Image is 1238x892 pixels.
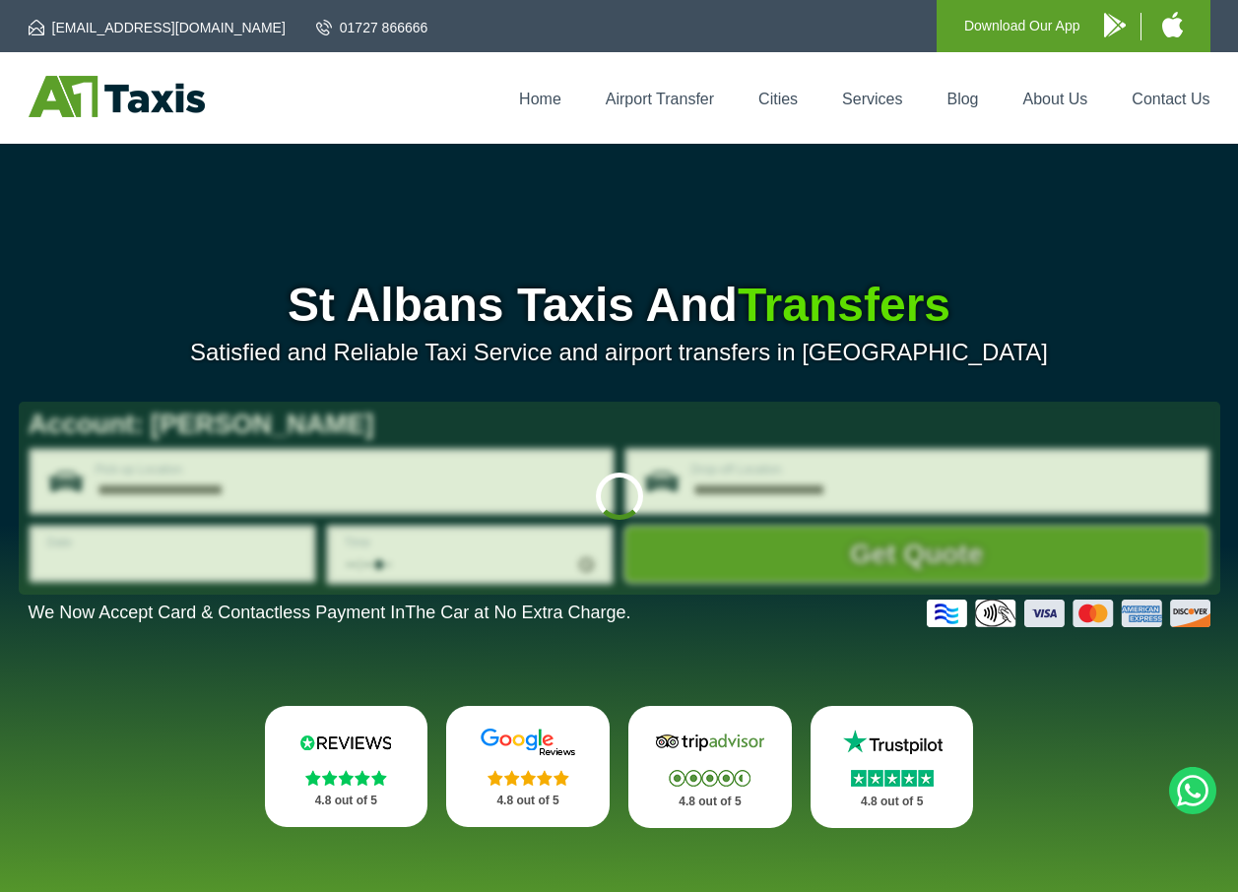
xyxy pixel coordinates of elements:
img: A1 Taxis iPhone App [1162,12,1183,37]
p: 4.8 out of 5 [650,790,770,814]
a: Services [842,91,902,107]
a: Home [519,91,561,107]
p: Satisfied and Reliable Taxi Service and airport transfers in [GEOGRAPHIC_DATA] [29,339,1210,366]
a: Trustpilot Stars 4.8 out of 5 [811,706,974,828]
a: Cities [758,91,798,107]
span: Transfers [738,279,950,331]
a: Reviews.io Stars 4.8 out of 5 [265,706,428,827]
img: Trustpilot [833,728,951,757]
img: Stars [305,770,387,786]
a: Airport Transfer [606,91,714,107]
p: 4.8 out of 5 [832,790,952,814]
img: Tripadvisor [651,728,769,757]
a: 01727 866666 [316,18,428,37]
img: Reviews.io [287,728,405,757]
img: Stars [851,770,934,787]
img: A1 Taxis Android App [1104,13,1126,37]
img: A1 Taxis St Albans LTD [29,76,205,117]
span: The Car at No Extra Charge. [405,603,630,622]
a: Contact Us [1132,91,1209,107]
a: Blog [946,91,978,107]
p: We Now Accept Card & Contactless Payment In [29,603,631,623]
img: Stars [488,770,569,786]
a: [EMAIL_ADDRESS][DOMAIN_NAME] [29,18,286,37]
img: Stars [669,770,750,787]
p: 4.8 out of 5 [468,789,588,813]
a: Google Stars 4.8 out of 5 [446,706,610,827]
a: About Us [1023,91,1088,107]
p: Download Our App [964,14,1080,38]
h1: St Albans Taxis And [29,282,1210,329]
img: Credit And Debit Cards [927,600,1210,627]
img: Google [469,728,587,757]
a: Tripadvisor Stars 4.8 out of 5 [628,706,792,828]
p: 4.8 out of 5 [287,789,407,813]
